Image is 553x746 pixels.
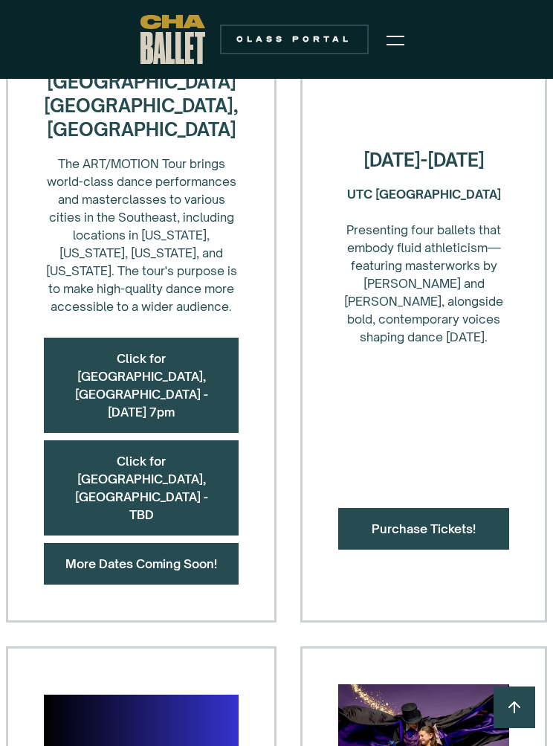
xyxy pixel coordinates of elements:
[372,521,476,536] a: Purchase Tickets!
[229,33,360,45] div: Class Portal
[75,454,208,522] a: Click for [GEOGRAPHIC_DATA], [GEOGRAPHIC_DATA] - TBD
[338,185,509,346] div: Presenting four ballets that embody fluid athleticism—featuring masterworks by [PERSON_NAME] and ...
[378,21,413,58] div: menu
[75,351,208,419] a: Click for [GEOGRAPHIC_DATA], [GEOGRAPHIC_DATA] - [DATE] 7pm
[44,155,239,315] div: The ART/MOTION Tour brings world-class dance performances and masterclasses to various cities in ...
[347,187,501,202] strong: UTC [GEOGRAPHIC_DATA] ‍
[220,25,369,54] a: Class Portal
[363,149,485,171] strong: [DATE]-[DATE]
[140,15,205,64] a: home
[44,47,239,141] strong: [GEOGRAPHIC_DATA], [GEOGRAPHIC_DATA] [GEOGRAPHIC_DATA], [GEOGRAPHIC_DATA]
[65,556,217,571] a: More Dates Coming Soon!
